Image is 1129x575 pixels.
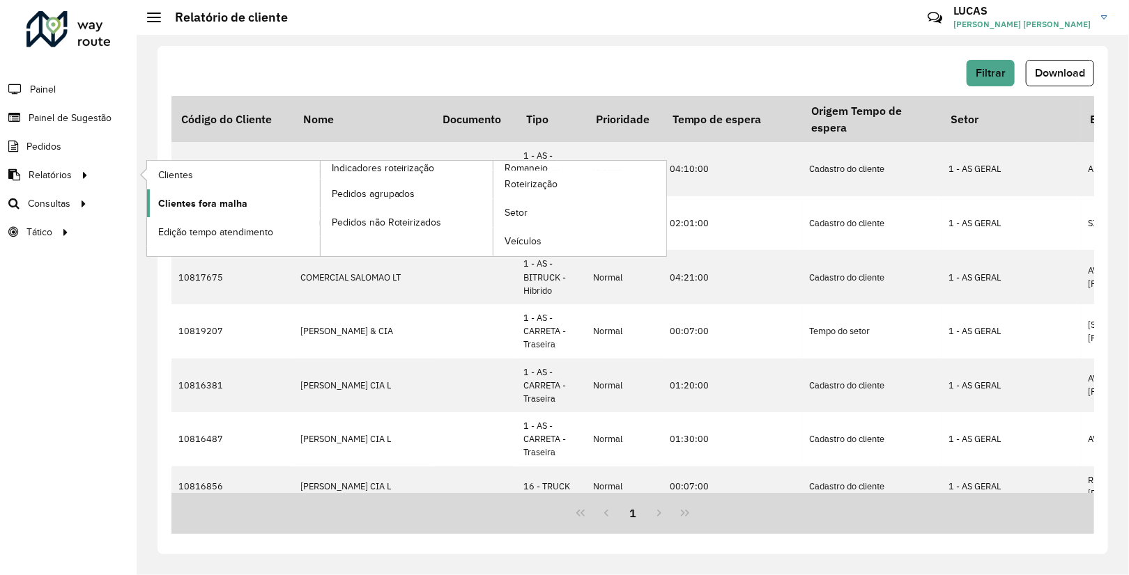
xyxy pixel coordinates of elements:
[293,304,433,359] td: [PERSON_NAME] & CIA
[663,304,802,359] td: 00:07:00
[942,96,1081,142] th: Setor
[493,171,666,198] a: Roteirização
[802,142,942,196] td: Cadastro do cliente
[293,96,433,142] th: Nome
[516,466,586,507] td: 16 - TRUCK
[433,96,516,142] th: Documento
[161,10,288,25] h2: Relatório de cliente
[802,359,942,413] td: Cadastro do cliente
[30,82,56,97] span: Painel
[920,3,950,33] a: Contato Rápido
[321,180,493,207] a: Pedidos agrupados
[293,466,433,507] td: [PERSON_NAME] CIA L
[171,304,293,359] td: 10819207
[516,250,586,304] td: 1 - AS - BITRUCK - Hibrido
[586,142,663,196] td: Normal
[942,304,1081,359] td: 1 - AS GERAL
[802,466,942,507] td: Cadastro do cliente
[802,304,942,359] td: Tempo do setor
[802,250,942,304] td: Cadastro do cliente
[505,205,528,220] span: Setor
[293,142,433,196] td: AMIGAO CSD LINS
[976,67,1006,79] span: Filtrar
[663,359,802,413] td: 01:20:00
[1035,67,1085,79] span: Download
[620,500,646,526] button: 1
[942,359,1081,413] td: 1 - AS GERAL
[29,168,72,182] span: Relatórios
[158,196,247,211] span: Clientes fora malha
[586,359,663,413] td: Normal
[802,412,942,466] td: Cadastro do cliente
[29,111,112,125] span: Painel de Sugestão
[942,142,1081,196] td: 1 - AS GERAL
[953,18,1091,31] span: [PERSON_NAME] [PERSON_NAME]
[663,96,802,142] th: Tempo de espera
[171,96,293,142] th: Código do Cliente
[171,359,293,413] td: 10816381
[586,466,663,507] td: Normal
[158,225,273,239] span: Edição tempo atendimento
[942,250,1081,304] td: 1 - AS GERAL
[505,234,542,249] span: Veículos
[26,139,61,154] span: Pedidos
[942,466,1081,507] td: 1 - AS GERAL
[516,412,586,466] td: 1 - AS - CARRETA - Traseira
[493,199,666,227] a: Setor
[26,225,52,239] span: Tático
[321,208,493,236] a: Pedidos não Roteirizados
[147,161,320,189] a: Clientes
[802,196,942,251] td: Cadastro do cliente
[516,359,586,413] td: 1 - AS - CARRETA - Traseira
[171,412,293,466] td: 10816487
[28,196,70,211] span: Consultas
[663,142,802,196] td: 04:10:00
[516,142,586,196] td: 1 - AS - CARRETA - Hibrido
[158,168,193,182] span: Clientes
[332,187,415,201] span: Pedidos agrupados
[942,412,1081,466] td: 1 - AS GERAL
[967,60,1015,86] button: Filtrar
[586,250,663,304] td: Normal
[171,142,293,196] td: 10816493
[516,96,586,142] th: Tipo
[663,196,802,251] td: 02:01:00
[942,196,1081,251] td: 1 - AS GERAL
[493,228,666,255] a: Veículos
[953,4,1091,17] h3: LUCAS
[663,466,802,507] td: 00:07:00
[293,250,433,304] td: COMERCIAL SALOMAO LT
[505,177,558,191] span: Roteirização
[332,215,442,230] span: Pedidos não Roteirizados
[663,250,802,304] td: 04:21:00
[321,161,667,256] a: Romaneio
[147,189,320,217] a: Clientes fora malha
[586,304,663,359] td: Normal
[171,466,293,507] td: 10816856
[293,359,433,413] td: [PERSON_NAME] CIA L
[516,304,586,359] td: 1 - AS - CARRETA - Traseira
[802,96,942,142] th: Origem Tempo de espera
[147,161,493,256] a: Indicadores roteirização
[586,96,663,142] th: Prioridade
[1026,60,1094,86] button: Download
[505,161,548,175] span: Romaneio
[586,412,663,466] td: Normal
[293,412,433,466] td: [PERSON_NAME] CIA L
[147,218,320,246] a: Edição tempo atendimento
[171,250,293,304] td: 10817675
[332,161,435,175] span: Indicadores roteirização
[663,412,802,466] td: 01:30:00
